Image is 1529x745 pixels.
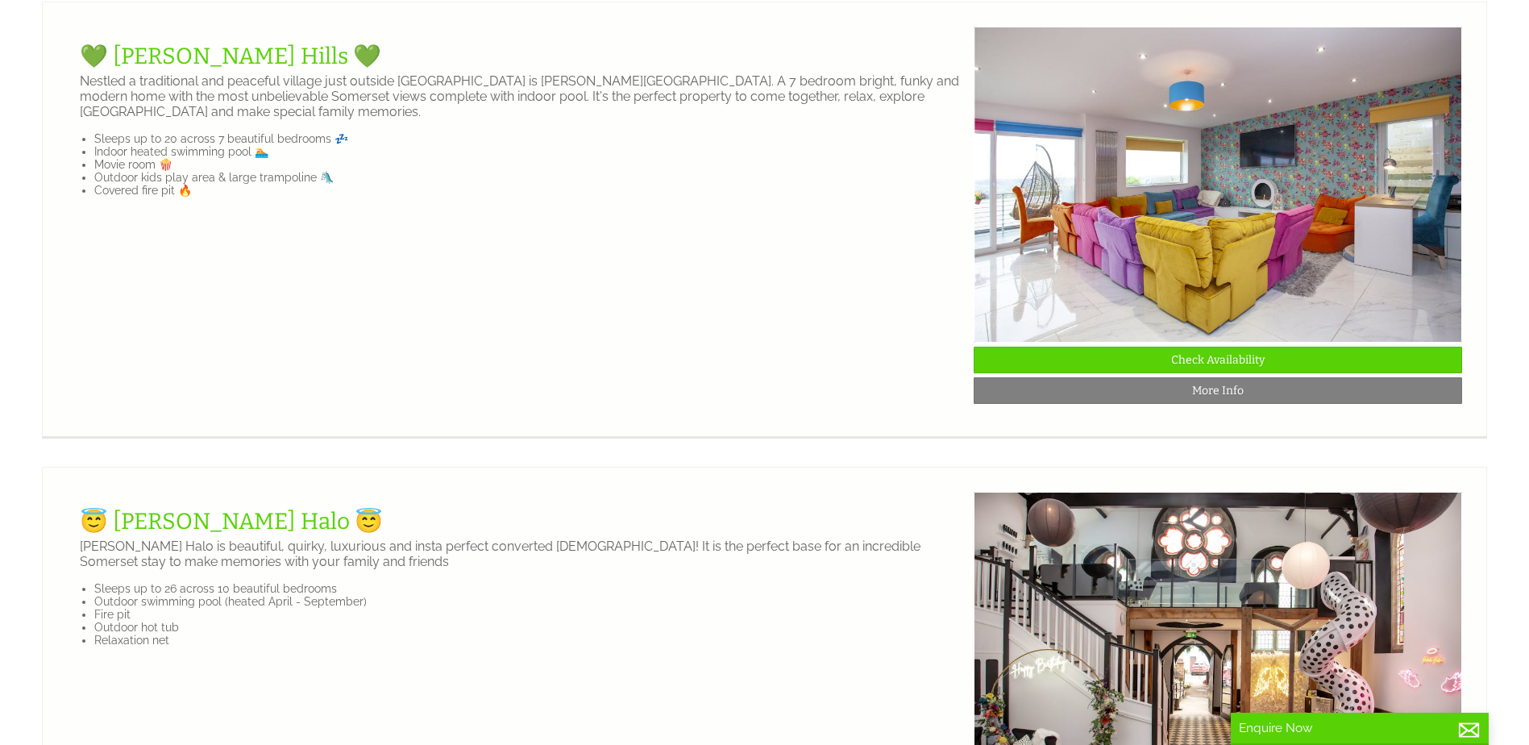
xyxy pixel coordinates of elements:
[94,608,961,621] li: Fire pit
[974,377,1462,404] a: More Info
[80,43,381,69] a: 💚 [PERSON_NAME] Hills 💚
[94,595,961,608] li: Outdoor swimming pool (heated April - September)
[80,508,383,535] a: 😇 [PERSON_NAME] Halo 😇
[974,347,1462,373] a: Check Availability
[94,582,961,595] li: Sleeps up to 26 across 10 beautiful bedrooms
[80,539,961,569] p: [PERSON_NAME] Halo is beautiful, quirky, luxurious and insta perfect converted [DEMOGRAPHIC_DATA]...
[94,621,961,634] li: Outdoor hot tub
[94,184,961,197] li: Covered fire pit 🔥
[94,145,961,158] li: Indoor heated swimming pool 🏊
[80,73,961,119] p: Nestled a traditional and peaceful village just outside [GEOGRAPHIC_DATA] is [PERSON_NAME][GEOGRA...
[94,132,961,145] li: Sleeps up to 20 across 7 beautiful bedrooms 💤
[974,27,1462,343] img: Halula_Heights_21-03-19_0039.original.jpg
[1239,721,1481,735] p: Enquire Now
[94,158,961,171] li: Movie room 🍿
[94,634,961,647] li: Relaxation net
[94,171,961,184] li: Outdoor kids play area & large trampoline 🛝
